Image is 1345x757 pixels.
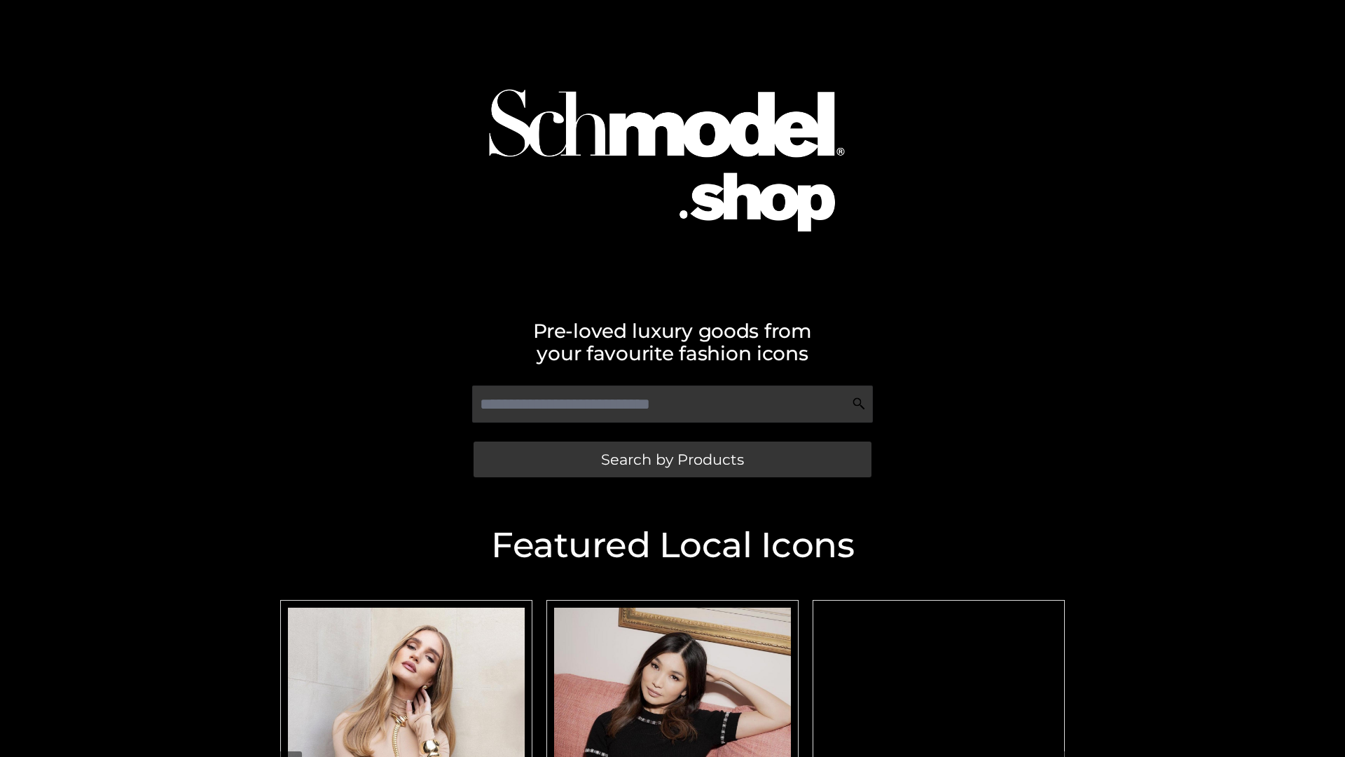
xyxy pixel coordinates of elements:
[273,528,1072,563] h2: Featured Local Icons​
[474,442,871,477] a: Search by Products
[601,452,744,467] span: Search by Products
[273,320,1072,364] h2: Pre-loved luxury goods from your favourite fashion icons
[852,397,866,411] img: Search Icon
